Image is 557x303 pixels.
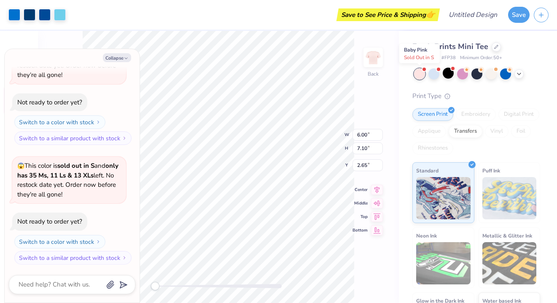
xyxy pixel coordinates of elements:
div: Not ready to order yet? [17,217,82,226]
div: Vinyl [485,125,509,138]
div: Not ready to order yet? [17,98,82,106]
span: Minimum Order: 50 + [460,55,502,62]
span: Neon Ink [416,231,437,240]
span: Sold Out in S [404,54,434,61]
span: 😱 [17,162,24,170]
img: Switch to a similar product with stock [122,136,127,141]
img: Back [365,49,382,66]
div: Embroidery [456,108,496,121]
span: This color is and left. No restock date yet. Order now before they're all gone! [17,161,118,199]
span: 👉 [426,9,435,19]
input: Untitled Design [442,6,504,23]
div: Digital Print [498,108,539,121]
div: Screen Print [412,108,453,121]
button: Collapse [103,53,131,62]
button: Switch to a color with stock [14,235,105,248]
img: Switch to a color with stock [96,239,101,244]
button: Save [508,7,530,23]
div: Transfers [449,125,482,138]
span: Bottom [352,227,368,234]
span: Metallic & Glitter Ink [482,231,532,240]
img: Switch to a similar product with stock [122,255,127,260]
div: Foil [511,125,531,138]
span: Top [352,213,368,220]
strong: only has 35 Ms, 11 Ls & 13 XLs [17,161,118,180]
img: Standard [416,177,471,219]
div: Rhinestones [412,142,453,155]
div: Back [368,70,379,78]
div: Print Type [412,91,540,101]
img: Switch to a color with stock [96,120,101,125]
span: Standard [416,166,439,175]
span: Fresh Prints Mini Tee [412,41,488,52]
span: Middle [352,200,368,207]
span: Center [352,186,368,193]
button: Switch to a similar product with stock [14,131,132,145]
strong: sold out in S [57,161,94,170]
img: Neon Ink [416,242,471,284]
button: Switch to a similar product with stock [14,251,132,265]
div: Accessibility label [151,282,159,290]
img: Puff Ink [482,177,537,219]
div: Applique [412,125,446,138]
button: Switch to a color with stock [14,115,105,129]
div: Save to See Price & Shipping [339,8,438,21]
img: Metallic & Glitter Ink [482,242,537,284]
div: Baby Pink [399,44,440,63]
span: Puff Ink [482,166,500,175]
span: # FP38 [441,55,456,62]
